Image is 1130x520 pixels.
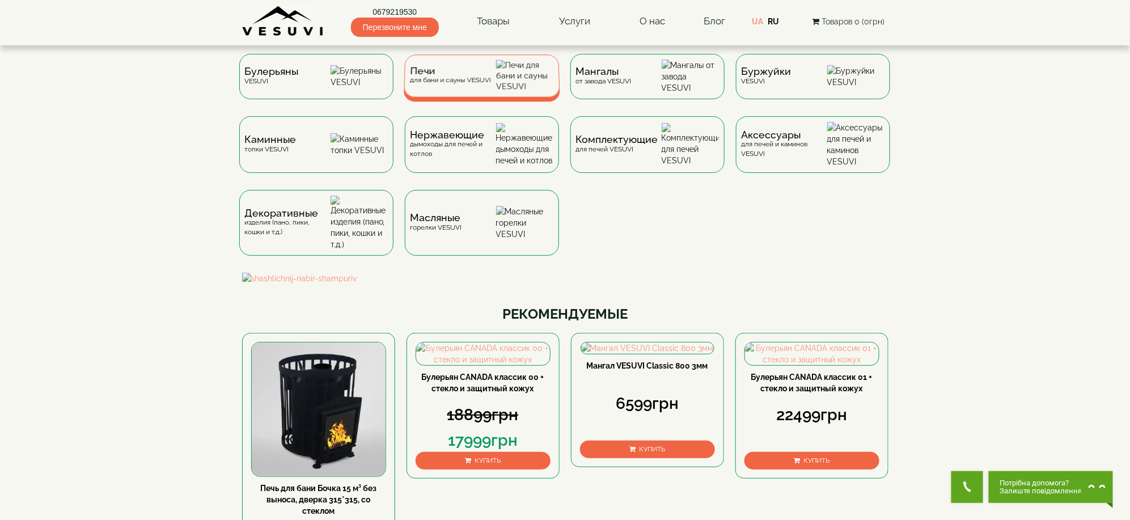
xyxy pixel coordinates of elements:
[744,452,879,470] button: Купить
[416,343,550,365] img: Булерьян CANADA классик 00 + стекло и защитный кожух
[351,18,439,37] span: Перезвоните мне
[410,67,491,75] span: Печи
[742,67,792,86] div: VESUVI
[409,67,490,84] div: для бани и сауны VESUVI
[581,343,714,354] img: Мангал VESUVI Classic 800 3мм
[730,54,896,116] a: БуржуйкиVESUVI Буржуйки VESUVI
[416,404,551,426] div: 18899грн
[809,15,888,28] button: Товаров 0 (0грн)
[410,130,496,159] div: дымоходы для печей и котлов
[827,122,884,167] img: Аксессуары для печей и каминов VESUVI
[260,484,376,515] a: Печь для бани Бочка 15 м³ без выноса, дверка 315*315, со стеклом
[242,273,888,284] img: shashlichnij-nabir-shampuriv
[410,130,496,139] span: Нержавеющие
[951,471,983,503] button: Get Call button
[234,54,399,116] a: БулерьяныVESUVI Булерьяны VESUVI
[399,54,565,116] a: Печидля бани и сауны VESUVI Печи для бани и сауны VESUVI
[745,343,879,365] img: Булерьян CANADA классик 01 + стекло и защитный кожух
[410,213,462,232] div: горелки VESUVI
[742,130,827,159] div: для печей и каминов VESUVI
[234,190,399,273] a: Декоративныеизделия (пано, пики, кошки и т.д.) Декоративные изделия (пано, пики, кошки и т.д.)
[416,452,551,470] button: Купить
[1000,487,1082,495] span: Залиште повідомлення
[565,54,730,116] a: Мангалыот завода VESUVI Мангалы от завода VESUVI
[496,60,554,92] img: Печи для бани и сауны VESUVI
[351,6,439,18] a: 0679219530
[252,343,386,476] img: Печь для бани Бочка 15 м³ без выноса, дверка 315*315, со стеклом
[475,456,501,464] span: Купить
[496,123,553,166] img: Нержавеющие дымоходы для печей и котлов
[742,67,792,76] span: Буржуйки
[245,209,331,237] div: изделия (пано, пики, кошки и т.д.)
[768,17,779,26] a: RU
[1000,479,1082,487] span: Потрібна допомога?
[576,67,632,76] span: Мангалы
[576,135,658,144] span: Комплектующие
[331,196,388,250] img: Декоративные изделия (пано, пики, кошки и т.д.)
[587,361,708,370] a: Мангал VESUVI Classic 800 3мм
[331,133,388,156] img: Каминные топки VESUVI
[422,373,544,393] a: Булерьян CANADA классик 00 + стекло и защитный кожух
[752,17,763,26] a: UA
[416,429,551,452] div: 17999грн
[565,116,730,190] a: Комплектующиедля печей VESUVI Комплектующие для печей VESUVI
[245,67,299,86] div: VESUVI
[399,190,565,273] a: Масляныегорелки VESUVI Масляные горелки VESUVI
[496,206,553,240] img: Масляные горелки VESUVI
[234,116,399,190] a: Каминныетопки VESUVI Каминные топки VESUVI
[576,67,632,86] div: от завода VESUVI
[465,9,521,35] a: Товары
[245,67,299,76] span: Булерьяны
[245,209,331,218] span: Декоративные
[742,130,827,139] span: Аксессуары
[827,65,884,88] img: Буржуйки VESUVI
[629,9,677,35] a: О нас
[662,60,719,94] img: Мангалы от завода VESUVI
[822,17,884,26] span: Товаров 0 (0грн)
[331,65,388,88] img: Булерьяны VESUVI
[704,15,725,27] a: Блог
[576,135,658,154] div: для печей VESUVI
[803,456,829,464] span: Купить
[730,116,896,190] a: Аксессуарыдля печей и каминов VESUVI Аксессуары для печей и каминов VESUVI
[989,471,1113,503] button: Chat button
[548,9,602,35] a: Услуги
[744,404,879,426] div: 22499грн
[242,6,324,37] img: Завод VESUVI
[639,445,665,453] span: Купить
[662,123,719,166] img: Комплектующие для печей VESUVI
[245,135,297,144] span: Каминные
[580,392,715,415] div: 6599грн
[245,135,297,154] div: топки VESUVI
[399,116,565,190] a: Нержавеющиедымоходы для печей и котлов Нержавеющие дымоходы для печей и котлов
[580,441,715,458] button: Купить
[751,373,873,393] a: Булерьян CANADA классик 01 + стекло и защитный кожух
[410,213,462,222] span: Масляные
